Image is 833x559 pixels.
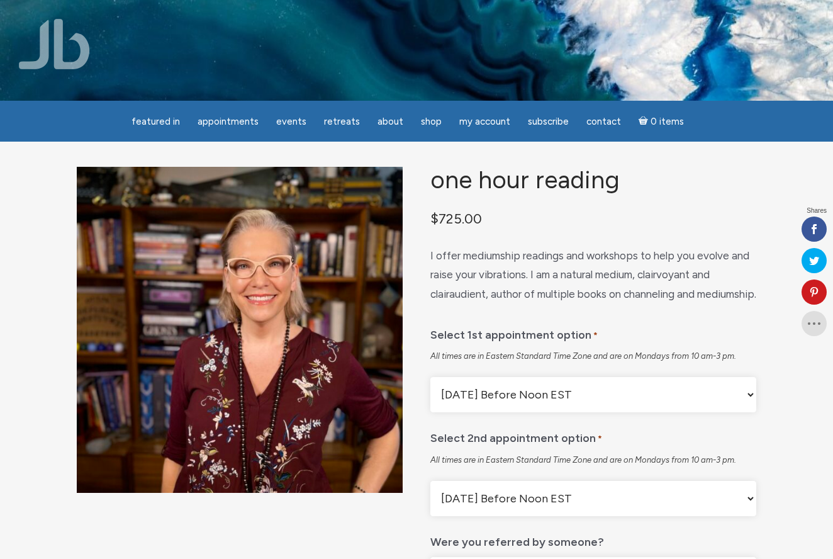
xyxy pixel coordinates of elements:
[579,110,629,134] a: Contact
[430,249,756,300] span: I offer mediumship readings and workshops to help you evolve and raise your vibrations. I am a na...
[413,110,449,134] a: Shop
[586,116,621,127] span: Contact
[520,110,576,134] a: Subscribe
[131,116,180,127] span: featured in
[316,110,367,134] a: Retreats
[198,116,259,127] span: Appointments
[631,108,691,134] a: Cart0 items
[430,526,604,552] label: Were you referred by someone?
[430,422,602,449] label: Select 2nd appointment option
[430,319,598,346] label: Select 1st appointment option
[430,210,482,227] bdi: 725.00
[377,116,403,127] span: About
[430,210,439,227] span: $
[269,110,314,134] a: Events
[807,208,827,214] span: Shares
[639,116,651,127] i: Cart
[452,110,518,134] a: My Account
[190,110,266,134] a: Appointments
[651,117,684,127] span: 0 items
[430,167,756,194] h1: One Hour Reading
[459,116,510,127] span: My Account
[421,116,442,127] span: Shop
[19,19,90,69] img: Jamie Butler. The Everyday Medium
[430,351,756,362] div: All times are in Eastern Standard Time Zone and are on Mondays from 10 am-3 pm.
[370,110,411,134] a: About
[124,110,187,134] a: featured in
[276,116,306,127] span: Events
[528,116,569,127] span: Subscribe
[77,167,403,493] img: One Hour Reading
[430,455,756,466] div: All times are in Eastern Standard Time Zone and are on Mondays from 10 am-3 pm.
[324,116,360,127] span: Retreats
